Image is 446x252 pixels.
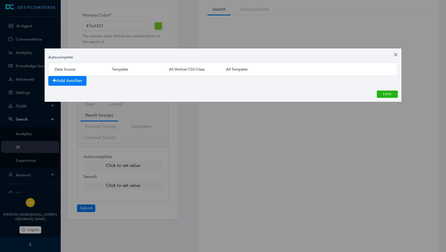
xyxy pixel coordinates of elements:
[48,76,86,85] button: Add Another
[166,67,223,72] div: All Vertical CSS Class
[109,67,166,72] div: Template
[390,48,401,61] button: close
[223,67,280,72] div: All Template
[48,52,73,62] label: Autocomplete
[52,67,109,72] div: Data Source
[377,91,397,98] button: Save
